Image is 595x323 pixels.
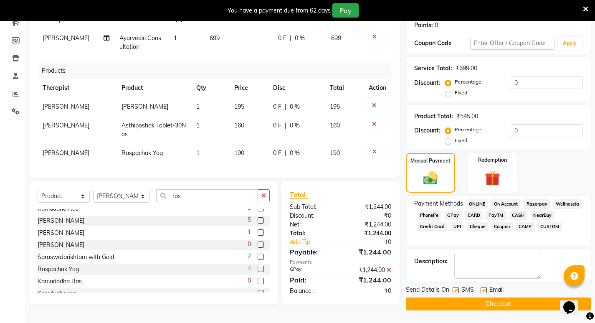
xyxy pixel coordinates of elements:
[278,34,286,43] span: 0 F
[290,102,300,111] span: 0 %
[406,285,449,296] span: Send Details On
[516,222,534,231] span: CAMP
[414,21,433,30] div: Points:
[435,21,438,30] div: 0
[38,253,114,262] div: Saraswatarishtam with Gold
[340,287,397,295] div: ₹0
[284,211,340,220] div: Discount:
[467,222,488,231] span: Cheque
[455,137,467,144] label: Fixed
[38,289,76,298] div: Kamdudha ras
[330,122,340,129] span: 160
[174,34,177,42] span: 1
[196,122,200,129] span: 1
[273,149,281,158] span: 0 F
[196,149,200,157] span: 1
[461,285,474,296] span: SMS
[290,34,291,43] span: |
[38,229,84,237] div: [PERSON_NAME]
[38,63,398,79] div: Products
[340,275,397,285] div: ₹1,244.00
[455,78,481,86] label: Percentage
[290,121,300,130] span: 0 %
[364,79,391,97] th: Action
[284,275,340,285] div: Paid:
[248,252,251,261] span: 2
[285,149,286,158] span: |
[325,79,364,97] th: Total
[419,170,442,186] img: _cash.svg
[38,79,116,97] th: Therapist
[410,157,451,165] label: Manual Payment
[285,121,286,130] span: |
[406,298,591,310] button: Checkout
[284,229,340,238] div: Total:
[38,216,84,225] div: [PERSON_NAME]
[480,169,505,188] img: _gift.svg
[119,34,161,51] span: Ayurvedic Consultation
[330,103,340,110] span: 195
[509,211,527,220] span: CASH
[456,64,477,73] div: ₹699.00
[210,34,220,42] span: 699
[470,37,554,50] input: Enter Offer / Coupon Code
[122,149,163,157] span: Raspachak Yog
[491,199,520,209] span: On Account
[248,240,251,249] span: 0
[332,3,359,18] button: Pay
[340,266,397,275] div: ₹1,244.00
[414,79,440,87] div: Discount:
[38,204,78,213] div: Kamdudha Ras
[350,238,398,247] div: ₹0
[38,241,84,249] div: [PERSON_NAME]
[553,199,582,209] span: Wellnessta
[284,266,340,275] div: GPay
[465,211,483,220] span: CARD
[340,247,397,257] div: ₹1,244.00
[451,222,463,231] span: UPI
[284,203,340,211] div: Sub Total:
[414,112,453,121] div: Product Total:
[456,112,478,121] div: ₹545.00
[466,199,488,209] span: ONLINE
[455,126,481,133] label: Percentage
[290,259,391,266] div: Payments
[560,290,587,315] iframe: chat widget
[414,257,448,266] div: Description:
[489,285,504,296] span: Email
[444,211,461,220] span: GPay
[331,34,341,42] span: 699
[122,103,168,110] span: [PERSON_NAME]
[455,89,467,97] label: Fixed
[295,34,305,43] span: 0 %
[418,222,448,231] span: Credit Card
[330,149,340,157] span: 190
[268,79,325,97] th: Disc
[290,149,300,158] span: 0 %
[284,220,340,229] div: Net:
[234,103,244,110] span: 195
[43,122,89,129] span: [PERSON_NAME]
[284,238,350,247] a: Add Tip
[229,79,268,97] th: Price
[340,229,397,238] div: ₹1,244.00
[340,220,397,229] div: ₹1,244.00
[228,6,331,15] div: You have a payment due from 62 days
[284,247,340,257] div: Payable:
[414,39,470,48] div: Coupon Code
[156,189,258,202] input: Search or Scan
[538,222,562,231] span: CUSTOM
[122,122,186,138] span: Asthiposhak Tablet-30Nos
[478,156,507,164] label: Redemption
[273,121,281,130] span: 0 F
[418,211,441,220] span: PhonePe
[414,199,463,208] span: Payment Methods
[285,102,286,111] span: |
[38,265,79,274] div: Raspachak Yog
[558,37,582,50] button: Apply
[234,149,244,157] span: 190
[284,287,340,295] div: Balance :
[248,228,251,237] span: 1
[491,222,513,231] span: Coupon
[414,64,452,73] div: Service Total:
